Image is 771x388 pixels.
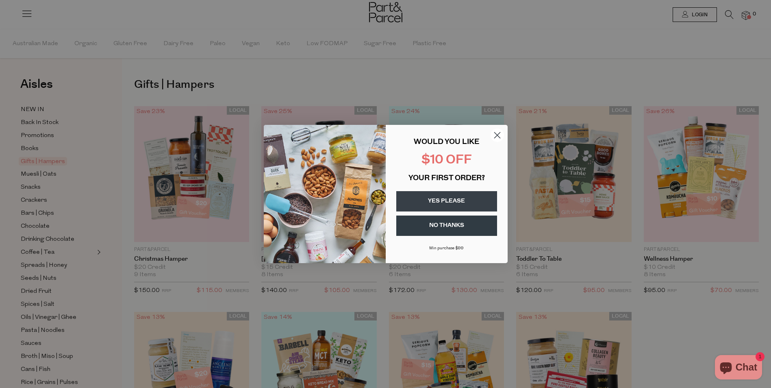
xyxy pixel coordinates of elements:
span: Min purchase $99 [429,246,464,251]
span: YOUR FIRST ORDER? [408,175,485,182]
button: NO THANKS [396,216,497,236]
img: 43fba0fb-7538-40bc-babb-ffb1a4d097bc.jpeg [264,125,386,263]
inbox-online-store-chat: Shopify online store chat [712,355,764,381]
span: $10 OFF [421,154,472,167]
button: YES PLEASE [396,191,497,211]
span: WOULD YOU LIKE [414,139,479,146]
button: Close dialog [490,128,504,142]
